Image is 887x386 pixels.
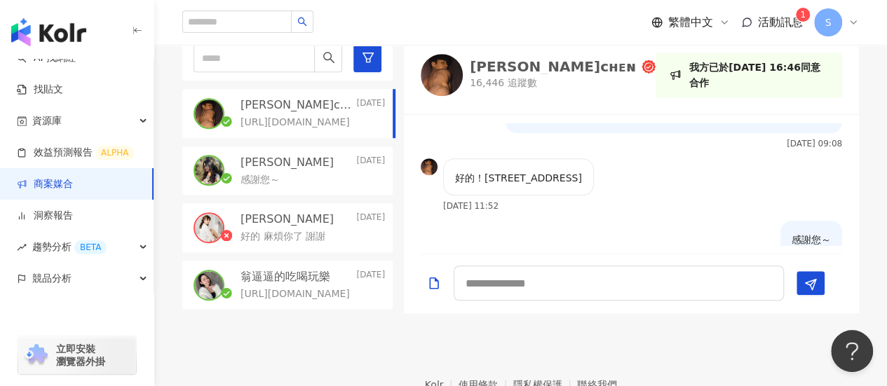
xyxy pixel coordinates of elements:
[74,240,107,254] div: BETA
[32,105,62,137] span: 資源庫
[32,263,72,294] span: 競品分析
[443,201,499,211] p: [DATE] 11:52
[241,269,330,284] p: 翁逼逼的吃喝玩樂
[18,336,136,374] a: chrome extension立即安裝 瀏覽器外掛
[195,156,223,184] img: KOL Avatar
[758,15,803,29] span: 活動訊息
[22,344,50,366] img: chrome extension
[241,230,325,244] p: 好的 麻煩你了 謝謝
[241,173,280,187] p: 感謝您～
[17,146,134,160] a: 效益預測報告ALPHA
[17,209,73,223] a: 洞察報告
[241,116,350,130] p: [URL][DOMAIN_NAME]
[792,232,831,247] p: 感謝您～
[241,97,353,113] p: [PERSON_NAME]ᴄʜᴇɴ
[455,170,582,186] p: 好的！[STREET_ADDRESS]
[241,287,350,301] p: [URL][DOMAIN_NAME]
[56,343,105,368] span: 立即安裝 瀏覽器外掛
[796,8,810,22] sup: 1
[17,177,73,191] a: 商案媒合
[356,155,385,170] p: [DATE]
[32,231,107,263] span: 趨勢分析
[17,242,27,252] span: rise
[356,269,385,284] p: [DATE]
[195,214,223,242] img: KOL Avatar
[421,54,656,96] a: KOL Avatar[PERSON_NAME]ᴄʜᴇɴ16,446 追蹤數
[689,60,828,90] p: 我方已於[DATE] 16:46同意合作
[17,83,63,97] a: 找貼文
[195,99,223,127] img: KOL Avatar
[17,51,76,65] a: searchAI 找網紅
[241,212,334,227] p: [PERSON_NAME]
[421,158,438,175] img: KOL Avatar
[323,51,335,64] span: search
[11,18,86,46] img: logo
[831,330,873,372] iframe: Help Scout Beacon - Open
[421,54,463,96] img: KOL Avatar
[668,15,713,30] span: 繁體中文
[195,271,223,299] img: KOL Avatar
[427,266,441,299] button: Add a file
[356,97,385,113] p: [DATE]
[825,15,832,30] span: S
[797,271,825,295] button: Send
[470,60,636,74] div: [PERSON_NAME]ᴄʜᴇɴ
[787,139,842,149] p: [DATE] 09:08
[241,155,334,170] p: [PERSON_NAME]
[800,10,806,20] span: 1
[297,17,307,27] span: search
[470,76,656,90] p: 16,446 追蹤數
[362,51,374,64] span: filter
[356,212,385,227] p: [DATE]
